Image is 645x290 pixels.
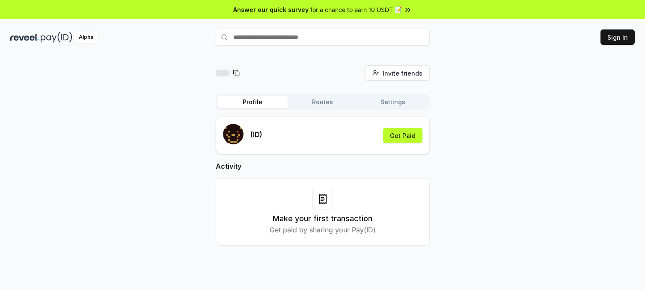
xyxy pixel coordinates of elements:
[310,5,402,14] span: for a chance to earn 10 USDT 📝
[10,32,39,43] img: reveel_dark
[365,65,430,81] button: Invite friends
[233,5,309,14] span: Answer our quick survey
[41,32,72,43] img: pay_id
[288,96,358,108] button: Routes
[273,213,372,225] h3: Make your first transaction
[383,128,422,143] button: Get Paid
[250,129,262,140] p: (ID)
[270,225,376,235] p: Get paid by sharing your Pay(ID)
[216,161,430,171] h2: Activity
[217,96,288,108] button: Profile
[600,29,635,45] button: Sign In
[74,32,98,43] div: Alpha
[383,69,422,78] span: Invite friends
[358,96,428,108] button: Settings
